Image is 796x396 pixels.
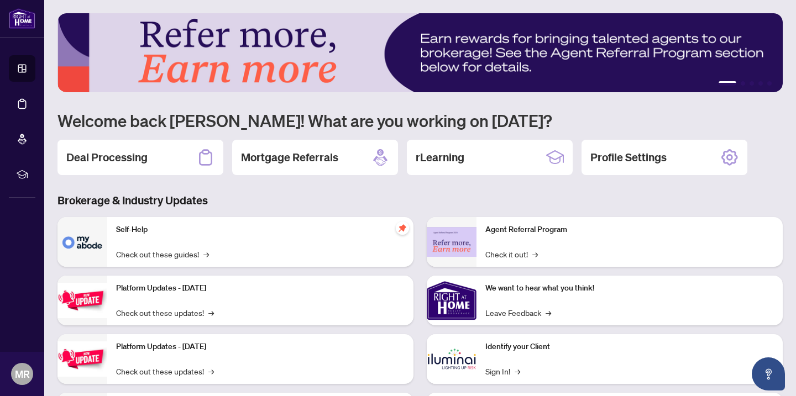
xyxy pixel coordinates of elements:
img: Agent Referral Program [427,227,476,257]
h2: Deal Processing [66,150,148,165]
p: Identify your Client [485,341,774,353]
a: Check out these guides!→ [116,248,209,260]
button: 1 [719,81,736,86]
button: 3 [750,81,754,86]
h1: Welcome back [PERSON_NAME]! What are you working on [DATE]? [57,110,783,131]
h2: Profile Settings [590,150,667,165]
h3: Brokerage & Industry Updates [57,193,783,208]
a: Leave Feedback→ [485,307,551,319]
button: Open asap [752,357,785,390]
button: 2 [741,81,745,86]
span: MR [15,366,30,382]
span: → [203,248,209,260]
img: Self-Help [57,217,107,267]
p: Agent Referral Program [485,224,774,236]
span: → [208,307,214,319]
p: Platform Updates - [DATE] [116,341,405,353]
img: Identify your Client [427,334,476,384]
img: We want to hear what you think! [427,276,476,325]
h2: rLearning [416,150,464,165]
a: Check it out!→ [485,248,538,260]
a: Sign In!→ [485,365,520,377]
h2: Mortgage Referrals [241,150,338,165]
a: Check out these updates!→ [116,365,214,377]
span: → [546,307,551,319]
button: 5 [767,81,772,86]
img: logo [9,8,35,29]
span: → [532,248,538,260]
p: Self-Help [116,224,405,236]
span: pushpin [396,221,409,235]
img: Slide 0 [57,13,783,92]
span: → [208,365,214,377]
a: Check out these updates!→ [116,307,214,319]
p: We want to hear what you think! [485,282,774,294]
img: Platform Updates - July 21, 2025 [57,283,107,318]
button: 4 [758,81,763,86]
img: Platform Updates - July 8, 2025 [57,341,107,376]
p: Platform Updates - [DATE] [116,282,405,294]
span: → [515,365,520,377]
